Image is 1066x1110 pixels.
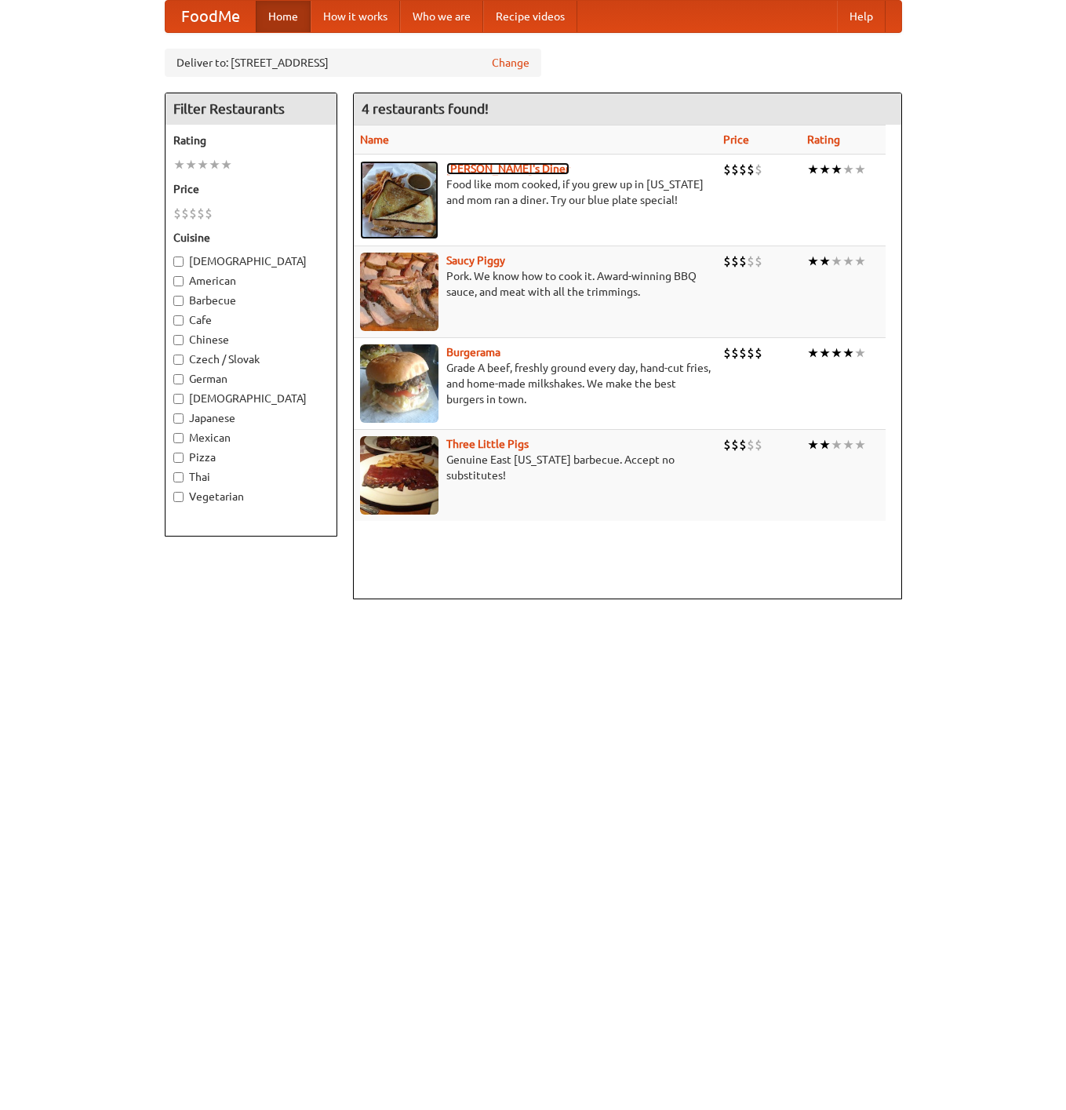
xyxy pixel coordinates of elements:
[173,205,181,222] li: $
[360,436,438,515] img: littlepigs.jpg
[446,346,500,358] a: Burgerama
[173,335,184,345] input: Chinese
[739,253,747,270] li: $
[807,436,819,453] li: ★
[360,344,438,423] img: burgerama.jpg
[360,161,438,239] img: sallys.jpg
[739,436,747,453] li: $
[360,452,711,483] p: Genuine East [US_STATE] barbecue. Accept no substitutes!
[755,344,762,362] li: $
[723,344,731,362] li: $
[166,1,256,32] a: FoodMe
[173,293,329,308] label: Barbecue
[854,436,866,453] li: ★
[360,268,711,300] p: Pork. We know how to cook it. Award-winning BBQ sauce, and meat with all the trimmings.
[831,436,842,453] li: ★
[831,161,842,178] li: ★
[173,410,329,426] label: Japanese
[831,253,842,270] li: ★
[842,161,854,178] li: ★
[173,230,329,246] h5: Cuisine
[842,436,854,453] li: ★
[807,133,840,146] a: Rating
[173,449,329,465] label: Pizza
[360,360,711,407] p: Grade A beef, freshly ground every day, hand-cut fries, and home-made milkshakes. We make the bes...
[731,161,739,178] li: $
[747,344,755,362] li: $
[173,430,329,446] label: Mexican
[807,253,819,270] li: ★
[173,374,184,384] input: German
[360,253,438,331] img: saucy.jpg
[819,161,831,178] li: ★
[173,296,184,306] input: Barbecue
[197,156,209,173] li: ★
[173,433,184,443] input: Mexican
[205,205,213,222] li: $
[173,371,329,387] label: German
[739,161,747,178] li: $
[173,156,185,173] li: ★
[173,394,184,404] input: [DEMOGRAPHIC_DATA]
[173,181,329,197] h5: Price
[166,93,337,125] h4: Filter Restaurants
[173,489,329,504] label: Vegetarian
[173,492,184,502] input: Vegetarian
[185,156,197,173] li: ★
[807,161,819,178] li: ★
[731,344,739,362] li: $
[173,453,184,463] input: Pizza
[446,162,569,175] a: [PERSON_NAME]'s Diner
[311,1,400,32] a: How it works
[360,177,711,208] p: Food like mom cooked, if you grew up in [US_STATE] and mom ran a diner. Try our blue plate special!
[739,344,747,362] li: $
[747,161,755,178] li: $
[446,254,505,267] a: Saucy Piggy
[731,253,739,270] li: $
[819,344,831,362] li: ★
[173,312,329,328] label: Cafe
[173,253,329,269] label: [DEMOGRAPHIC_DATA]
[256,1,311,32] a: Home
[842,253,854,270] li: ★
[173,355,184,365] input: Czech / Slovak
[723,253,731,270] li: $
[173,133,329,148] h5: Rating
[747,436,755,453] li: $
[400,1,483,32] a: Who we are
[173,472,184,482] input: Thai
[807,344,819,362] li: ★
[723,161,731,178] li: $
[173,315,184,326] input: Cafe
[854,253,866,270] li: ★
[197,205,205,222] li: $
[360,133,389,146] a: Name
[173,469,329,485] label: Thai
[173,413,184,424] input: Japanese
[723,133,749,146] a: Price
[819,253,831,270] li: ★
[492,55,529,71] a: Change
[854,161,866,178] li: ★
[173,257,184,267] input: [DEMOGRAPHIC_DATA]
[173,276,184,286] input: American
[747,253,755,270] li: $
[173,273,329,289] label: American
[483,1,577,32] a: Recipe videos
[755,161,762,178] li: $
[446,438,529,450] a: Three Little Pigs
[173,391,329,406] label: [DEMOGRAPHIC_DATA]
[165,49,541,77] div: Deliver to: [STREET_ADDRESS]
[220,156,232,173] li: ★
[362,101,489,116] ng-pluralize: 4 restaurants found!
[819,436,831,453] li: ★
[837,1,886,32] a: Help
[755,253,762,270] li: $
[842,344,854,362] li: ★
[731,436,739,453] li: $
[173,351,329,367] label: Czech / Slovak
[831,344,842,362] li: ★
